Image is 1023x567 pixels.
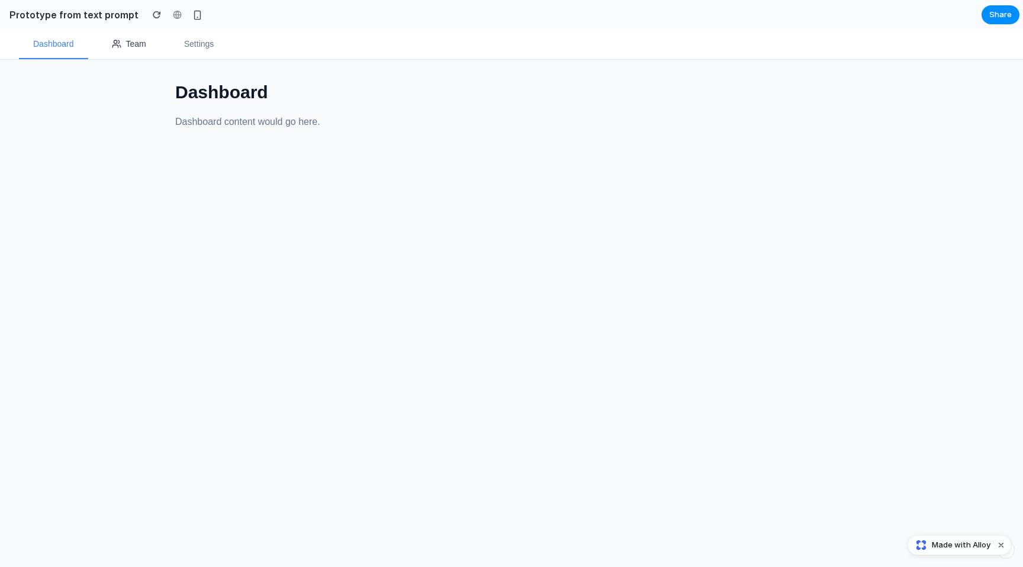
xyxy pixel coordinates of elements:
button: Share [982,5,1019,24]
button: Dismiss watermark [994,538,1008,552]
a: Made with Alloy [908,539,992,551]
span: Made with Alloy [932,539,990,551]
span: Share [989,9,1012,21]
h1: Dashboard [175,49,848,76]
p: Dashboard content would go here. [175,85,848,99]
h2: Prototype from text prompt [5,8,139,22]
